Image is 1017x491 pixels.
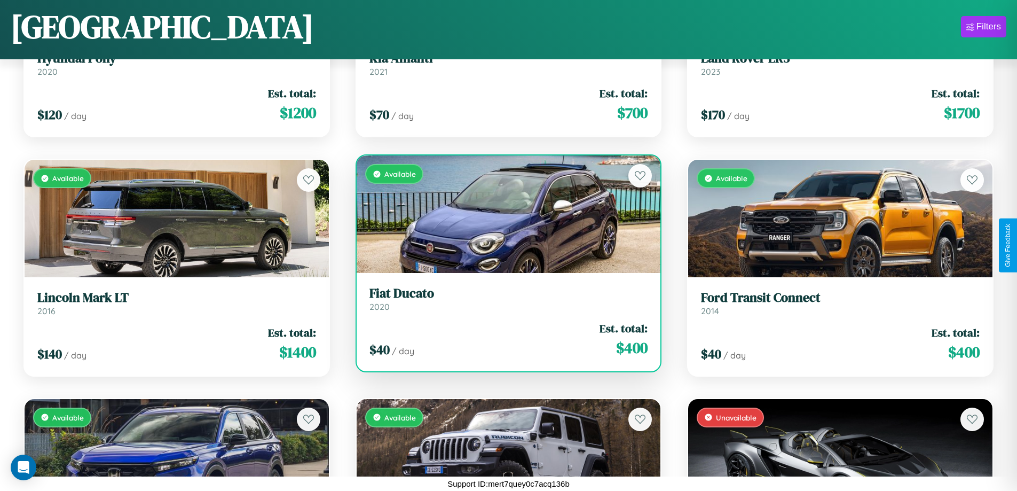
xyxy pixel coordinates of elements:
[701,66,720,77] span: 2023
[37,51,316,77] a: Hyundai Pony2020
[37,290,316,316] a: Lincoln Mark LT2016
[37,306,56,316] span: 2016
[369,286,648,301] h3: Fiat Ducato
[11,455,36,480] div: Open Intercom Messenger
[369,286,648,312] a: Fiat Ducato2020
[369,66,388,77] span: 2021
[11,5,314,49] h1: [GEOGRAPHIC_DATA]
[701,290,980,306] h3: Ford Transit Connect
[948,341,980,363] span: $ 400
[1004,224,1012,267] div: Give Feedback
[701,306,719,316] span: 2014
[64,350,86,361] span: / day
[600,321,648,336] span: Est. total:
[369,106,389,123] span: $ 70
[392,346,414,356] span: / day
[268,85,316,101] span: Est. total:
[701,290,980,316] a: Ford Transit Connect2014
[617,102,648,123] span: $ 700
[944,102,980,123] span: $ 1700
[37,290,316,306] h3: Lincoln Mark LT
[727,111,750,121] span: / day
[961,16,1006,37] button: Filters
[37,66,58,77] span: 2020
[369,301,390,312] span: 2020
[369,341,390,358] span: $ 40
[391,111,414,121] span: / day
[64,111,86,121] span: / day
[932,325,980,340] span: Est. total:
[37,106,62,123] span: $ 120
[268,325,316,340] span: Est. total:
[279,341,316,363] span: $ 1400
[932,85,980,101] span: Est. total:
[716,174,747,183] span: Available
[723,350,746,361] span: / day
[716,413,756,422] span: Unavailable
[280,102,316,123] span: $ 1200
[52,413,84,422] span: Available
[701,106,725,123] span: $ 170
[369,51,648,77] a: Kia Amanti2021
[447,477,569,491] p: Support ID: mert7quey0c7acq136b
[52,174,84,183] span: Available
[384,169,416,178] span: Available
[616,337,648,358] span: $ 400
[600,85,648,101] span: Est. total:
[701,51,980,77] a: Land Rover LR32023
[701,345,721,363] span: $ 40
[384,413,416,422] span: Available
[37,345,62,363] span: $ 140
[976,21,1001,32] div: Filters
